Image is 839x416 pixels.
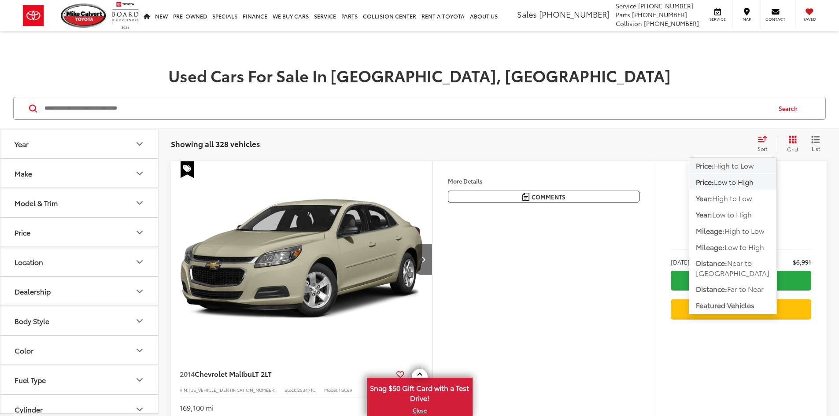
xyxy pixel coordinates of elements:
span: [DATE] Price: [671,258,706,266]
span: Parts [616,10,630,19]
div: Model & Trim [134,198,145,208]
span: Service [708,16,728,22]
span: Model: [324,387,339,393]
img: Mike Calvert Toyota [61,4,107,28]
span: [DATE] Price: [671,222,811,231]
a: Value Your Trade [671,299,811,319]
div: Color [134,345,145,356]
span: Snag $50 Gift Card with a Test Drive! [368,379,472,405]
span: VIN: [180,387,188,393]
span: Showing all 328 vehicles [171,138,260,149]
button: Distance:Near to [GEOGRAPHIC_DATA] [689,255,776,281]
span: Special [181,161,194,178]
span: $6,991 [793,258,811,266]
div: Fuel Type [134,375,145,385]
button: Mileage:High to Low [689,223,776,239]
button: Year:Low to High [689,206,776,222]
span: Sales [517,8,537,20]
div: Body Style [134,316,145,326]
span: Price: [696,160,714,170]
span: Mileage: [696,225,724,236]
span: Map [737,16,756,22]
span: Price: [696,177,714,187]
span: LT 2LT [252,368,272,379]
button: Select sort value [753,135,777,153]
div: Color [15,346,33,354]
button: Grid View [777,135,805,153]
span: Saved [800,16,819,22]
button: LocationLocation [0,247,159,276]
button: DealershipDealership [0,277,159,306]
input: Search by Make, Model, or Keyword [44,98,770,119]
img: 2014 Chevrolet Malibu LT 2LT [170,161,433,358]
span: Near to [GEOGRAPHIC_DATA] [696,258,769,278]
button: Next image [414,244,432,275]
button: List View [805,135,827,153]
span: Distance: [696,283,727,294]
span: Low to High [724,242,764,252]
a: 2014 Chevrolet Malibu LT 2LT2014 Chevrolet Malibu LT 2LT2014 Chevrolet Malibu LT 2LT2014 Chevrole... [170,161,433,357]
span: [PHONE_NUMBER] [539,8,610,20]
div: Model & Trim [15,199,58,207]
div: Make [15,169,32,177]
img: Comments [522,193,529,200]
span: Sort [758,145,767,152]
div: Price [134,227,145,238]
div: Body Style [15,317,49,325]
span: 1GC69 [339,387,352,393]
button: Featured Vehicles [689,298,776,313]
div: 169,100 mi [180,403,214,413]
button: Price:High to Low [689,158,776,173]
span: Year: [696,193,712,203]
a: Check Availability [671,271,811,291]
span: Comments [532,193,565,201]
button: Model & TrimModel & Trim [0,188,159,217]
span: 2014 [180,368,195,379]
div: 2014 Chevrolet Malibu LT 2LT 0 [170,161,433,357]
div: Location [134,257,145,267]
button: Mileage:Low to High [689,239,776,255]
span: Year: [696,209,712,219]
span: Featured Vehicles [696,300,754,310]
button: Search [770,97,810,119]
span: Service [616,1,636,10]
span: [PHONE_NUMBER] [644,19,699,28]
button: ColorColor [0,336,159,364]
span: List [811,145,820,152]
button: Year:High to Low [689,190,776,206]
span: Mileage: [696,242,724,252]
div: Location [15,258,43,266]
span: Contact [765,16,785,22]
div: Dealership [15,287,51,295]
span: Distance: [696,258,727,268]
span: Stock: [285,387,297,393]
span: [US_VEHICLE_IDENTIFICATION_NUMBER] [188,387,276,393]
div: Cylinder [134,404,145,415]
span: [PHONE_NUMBER] [638,1,693,10]
button: YearYear [0,129,159,158]
div: Dealership [134,286,145,297]
button: Distance:Far to Near [689,281,776,297]
button: Comments [448,191,639,202]
span: $6,991 [671,195,811,217]
div: Price [15,228,30,236]
div: Make [134,168,145,179]
span: Low to High [714,177,754,187]
div: Year [134,139,145,149]
button: Fuel TypeFuel Type [0,365,159,394]
span: Collision [616,19,642,28]
span: Low to High [712,209,752,219]
span: High to Low [714,160,754,170]
button: MakeMake [0,159,159,188]
div: Year [15,140,29,148]
button: PricePrice [0,218,159,247]
a: 2014Chevrolet MalibuLT 2LT [180,369,393,379]
button: Actions [408,366,423,382]
span: [PHONE_NUMBER] [632,10,687,19]
span: 253471C [297,387,315,393]
button: Price:Low to High [689,174,776,190]
span: Grid [787,145,798,153]
h4: More Details [448,178,639,184]
span: Far to Near [727,283,764,294]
